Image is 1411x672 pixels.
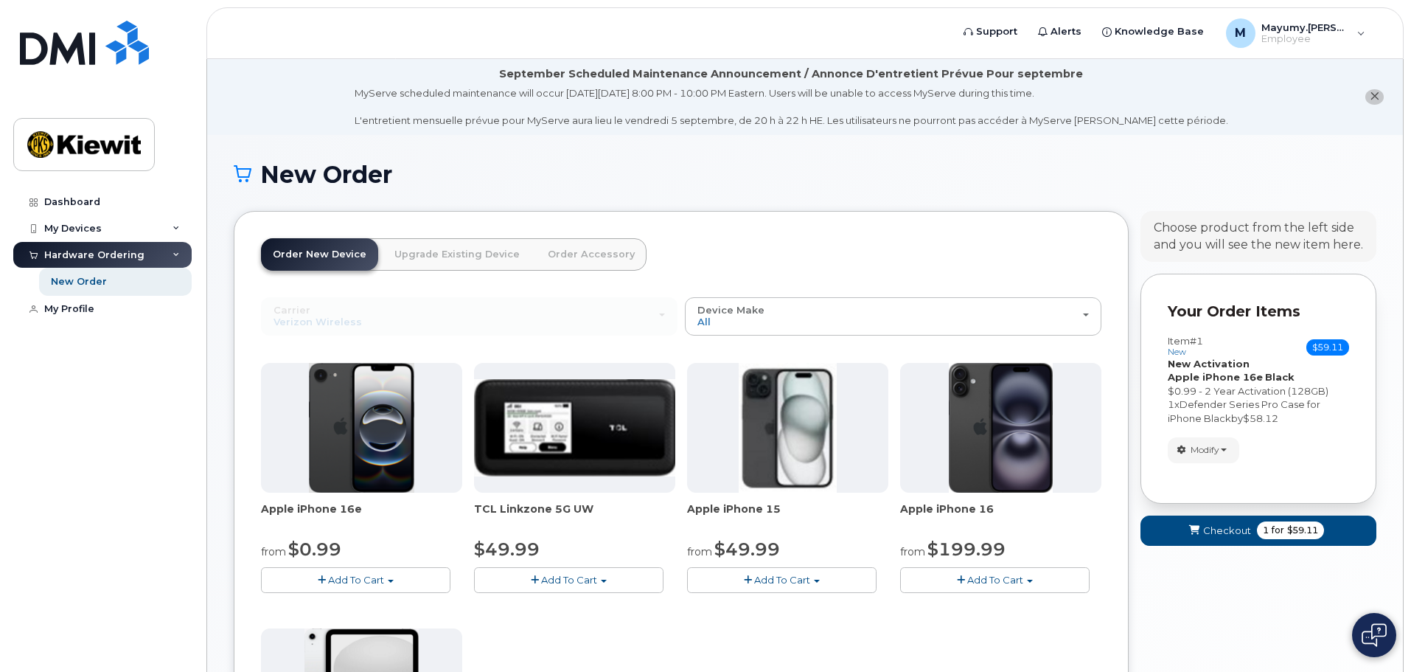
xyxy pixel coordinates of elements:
span: All [697,316,711,328]
span: Add To Cart [754,574,810,586]
h3: Item [1168,336,1203,357]
button: Add To Cart [261,567,450,593]
div: Apple iPhone 15 [687,502,888,531]
span: #1 [1190,335,1203,347]
strong: Apple iPhone 16e [1168,371,1263,383]
span: $59.11 [1287,524,1318,537]
span: Add To Cart [967,574,1023,586]
div: $0.99 - 2 Year Activation (128GB) [1168,384,1349,398]
span: $59.11 [1306,339,1349,356]
small: from [261,545,286,558]
span: 1 [1263,524,1269,537]
img: Open chat [1362,623,1387,647]
button: Add To Cart [687,567,877,593]
span: 1 [1168,398,1174,410]
a: Order Accessory [536,238,647,271]
img: linkzone5g.png [474,379,675,477]
p: Your Order Items [1168,301,1349,322]
span: Add To Cart [541,574,597,586]
div: Apple iPhone 16e [261,502,462,531]
button: Checkout 1 for $59.11 [1140,516,1376,546]
small: from [687,545,712,558]
div: Apple iPhone 16 [900,502,1101,531]
a: Order New Device [261,238,378,271]
span: $199.99 [927,538,1006,560]
span: $58.12 [1243,412,1278,424]
span: for [1269,524,1287,537]
span: Defender Series Pro Case for iPhone Black [1168,398,1320,424]
button: Device Make All [685,297,1101,336]
button: Modify [1168,437,1239,463]
div: MyServe scheduled maintenance will occur [DATE][DATE] 8:00 PM - 10:00 PM Eastern. Users will be u... [355,86,1228,128]
div: x by [1168,398,1349,425]
span: $0.99 [288,538,341,560]
img: iphone15.jpg [739,363,837,493]
h1: New Order [234,162,1376,187]
a: Upgrade Existing Device [383,238,532,271]
strong: New Activation [1168,358,1250,370]
button: close notification [1365,89,1384,105]
span: Device Make [697,304,764,316]
span: Modify [1191,443,1219,457]
div: Choose product from the left side and you will see the new item here. [1154,220,1363,254]
span: $49.99 [714,538,780,560]
small: new [1168,347,1186,357]
img: iphone_16_plus.png [949,363,1053,493]
span: Add To Cart [328,574,384,586]
div: September Scheduled Maintenance Announcement / Annonce D'entretient Prévue Pour septembre [499,66,1083,82]
div: TCL Linkzone 5G UW [474,502,675,531]
span: Checkout [1203,524,1251,538]
small: from [900,545,925,558]
strong: Black [1265,371,1295,383]
img: iphone16e.png [309,363,415,493]
span: $49.99 [474,538,540,560]
button: Add To Cart [900,567,1090,593]
button: Add To Cart [474,567,663,593]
